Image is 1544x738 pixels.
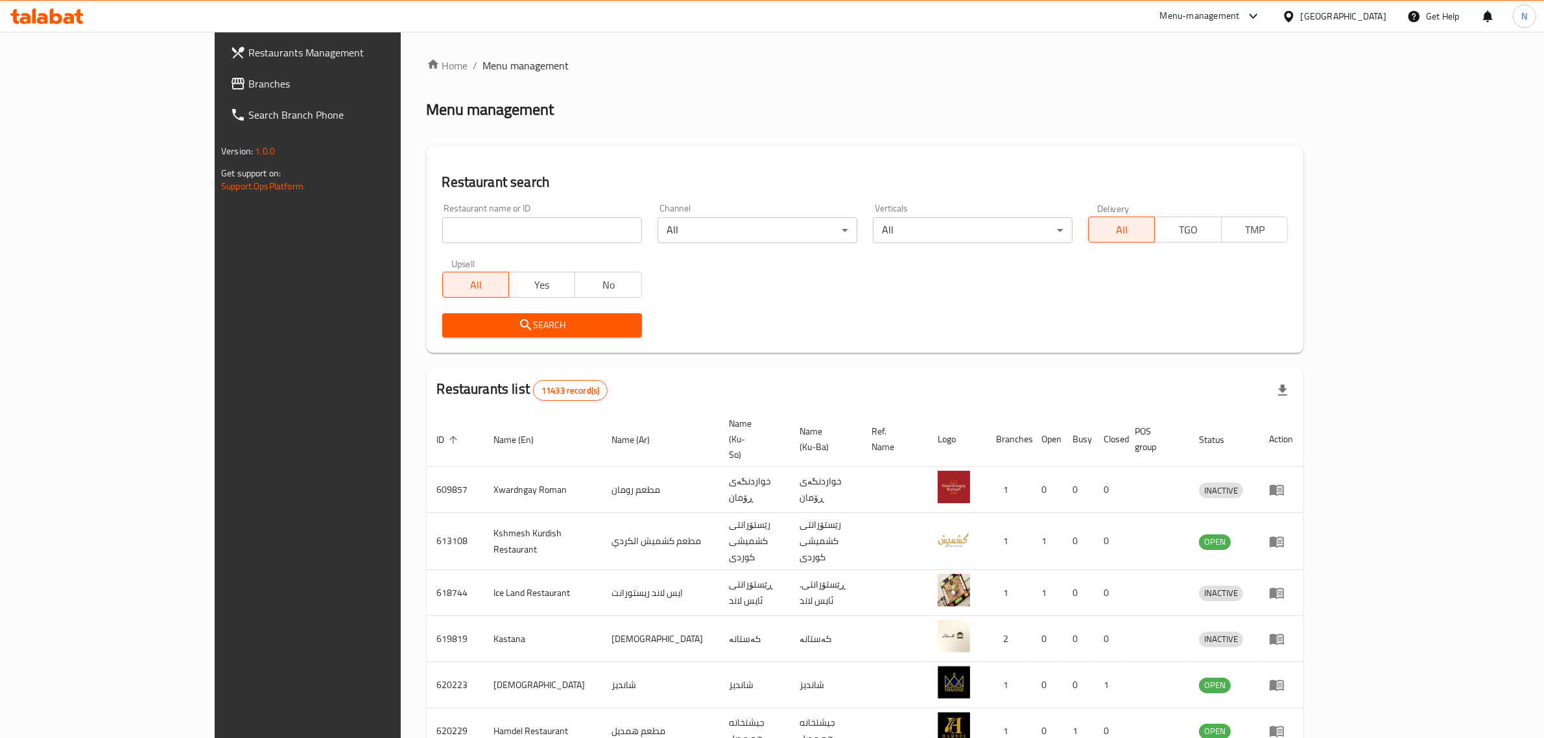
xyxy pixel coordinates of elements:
[1199,678,1231,693] span: OPEN
[437,379,608,401] h2: Restaurants list
[1093,513,1124,570] td: 0
[508,272,575,298] button: Yes
[612,432,667,447] span: Name (Ar)
[601,616,719,662] td: [DEMOGRAPHIC_DATA]
[580,276,636,294] span: No
[1269,482,1293,497] div: Menu
[1097,204,1130,213] label: Delivery
[1160,8,1240,24] div: Menu-management
[938,471,970,503] img: Xwardngay Roman
[986,616,1031,662] td: 2
[1093,412,1124,467] th: Closed
[1031,467,1062,513] td: 0
[986,662,1031,708] td: 1
[483,58,569,73] span: Menu management
[658,217,857,243] div: All
[442,173,1288,192] h2: Restaurant search
[221,178,303,195] a: Support.OpsPlatform
[1031,662,1062,708] td: 0
[1031,412,1062,467] th: Open
[1199,586,1243,601] div: INACTIVE
[938,523,970,555] img: Kshmesh Kurdish Restaurant
[220,37,473,68] a: Restaurants Management
[1199,483,1243,498] span: INACTIVE
[1227,220,1283,239] span: TMP
[248,45,462,60] span: Restaurants Management
[1135,423,1173,455] span: POS group
[601,513,719,570] td: مطعم كشميش الكردي
[789,467,862,513] td: خواردنگەی ڕۆمان
[601,662,719,708] td: شانديز
[986,513,1031,570] td: 1
[1269,585,1293,601] div: Menu
[1521,9,1527,23] span: N
[800,423,846,455] span: Name (Ku-Ba)
[1088,217,1155,243] button: All
[221,143,253,160] span: Version:
[938,666,970,698] img: Shandiz
[719,513,789,570] td: رێستۆرانتی کشمیشى كوردى
[1093,467,1124,513] td: 0
[484,570,601,616] td: Ice Land Restaurant
[986,570,1031,616] td: 1
[719,662,789,708] td: شانديز
[533,380,608,401] div: Total records count
[601,570,719,616] td: ايس لاند ريستورانت
[1199,432,1241,447] span: Status
[1259,412,1303,467] th: Action
[453,317,632,333] span: Search
[1199,534,1231,549] span: OPEN
[1062,513,1093,570] td: 0
[442,313,642,337] button: Search
[1301,9,1386,23] div: [GEOGRAPHIC_DATA]
[1062,616,1093,662] td: 0
[1062,570,1093,616] td: 0
[1093,616,1124,662] td: 0
[789,662,862,708] td: شانديز
[1062,662,1093,708] td: 0
[484,467,601,513] td: Xwardngay Roman
[494,432,551,447] span: Name (En)
[1093,662,1124,708] td: 1
[1269,677,1293,693] div: Menu
[872,423,912,455] span: Ref. Name
[927,412,986,467] th: Logo
[1031,513,1062,570] td: 1
[873,217,1073,243] div: All
[427,58,1303,73] nav: breadcrumb
[575,272,641,298] button: No
[437,432,462,447] span: ID
[220,68,473,99] a: Branches
[938,574,970,606] img: Ice Land Restaurant
[1199,482,1243,498] div: INACTIVE
[427,99,554,120] h2: Menu management
[1199,678,1231,693] div: OPEN
[789,570,862,616] td: .ڕێستۆرانتی ئایس لاند
[484,513,601,570] td: Kshmesh Kurdish Restaurant
[484,662,601,708] td: [DEMOGRAPHIC_DATA]
[789,616,862,662] td: کەستانە
[719,616,789,662] td: کەستانە
[1093,570,1124,616] td: 0
[248,107,462,123] span: Search Branch Phone
[719,570,789,616] td: ڕێستۆرانتی ئایس لاند
[1267,375,1298,406] div: Export file
[220,99,473,130] a: Search Branch Phone
[484,616,601,662] td: Kastana
[255,143,275,160] span: 1.0.0
[1031,616,1062,662] td: 0
[1269,631,1293,647] div: Menu
[601,467,719,513] td: مطعم رومان
[1154,217,1221,243] button: TGO
[986,467,1031,513] td: 1
[1062,412,1093,467] th: Busy
[729,416,774,462] span: Name (Ku-So)
[534,385,607,397] span: 11433 record(s)
[789,513,862,570] td: رێستۆرانتی کشمیشى كوردى
[448,276,504,294] span: All
[1269,534,1293,549] div: Menu
[1094,220,1150,239] span: All
[1199,534,1231,550] div: OPEN
[451,259,475,268] label: Upsell
[248,76,462,91] span: Branches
